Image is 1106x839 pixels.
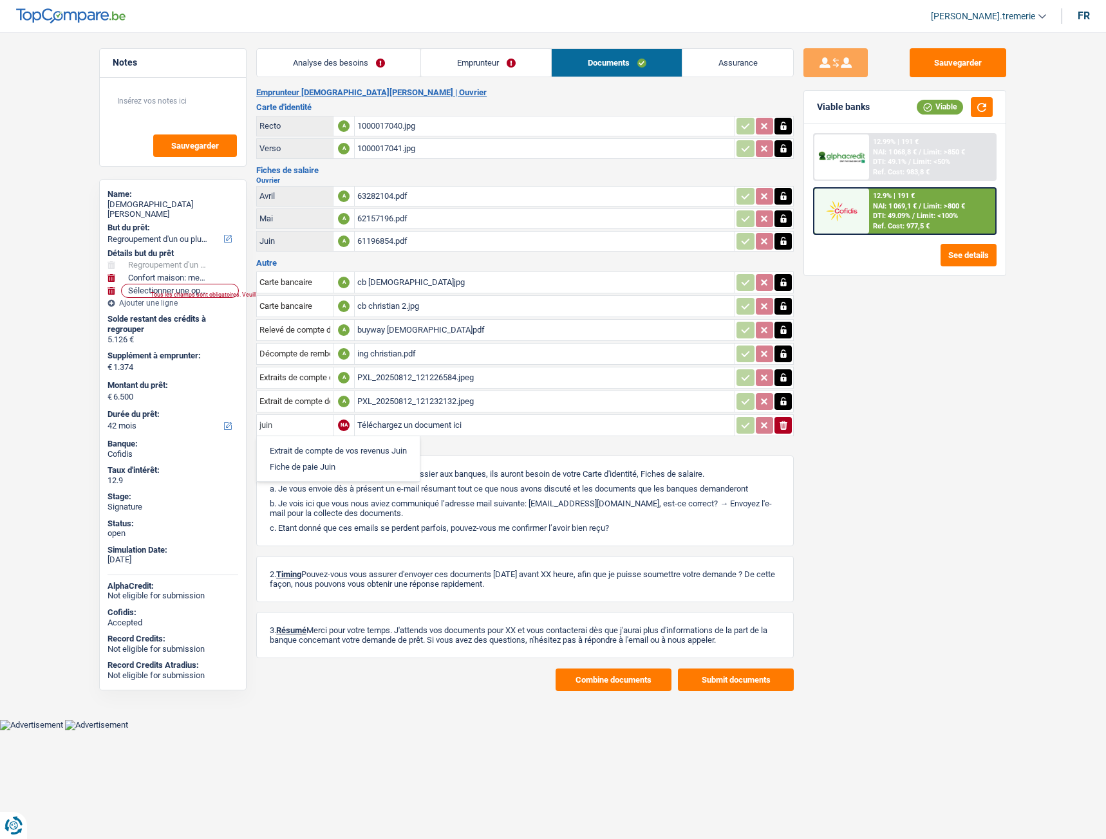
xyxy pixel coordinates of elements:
div: buyway [DEMOGRAPHIC_DATA]pdf [357,320,732,340]
div: A [338,324,350,336]
div: Accepted [108,618,238,628]
label: Durée du prêt: [108,409,236,419]
div: A [338,396,350,407]
div: A [338,235,350,247]
p: a. Je vous envoie dès à présent un e-mail résumant tout ce que nous avons discuté et les doc... [270,484,780,493]
div: Simulation Date: [108,545,238,555]
a: [PERSON_NAME].tremerie [921,6,1046,27]
div: NA [338,419,350,431]
div: 63282104.pdf [357,187,732,206]
span: Résumé [276,625,306,635]
div: Stage: [108,492,238,502]
span: Limit: >850 € [923,148,965,156]
div: Ajouter une ligne [108,299,238,308]
a: Documents [552,49,682,77]
label: Montant du prêt: [108,380,236,391]
div: Cofidis [108,449,238,459]
span: DTI: 49.1% [873,158,906,166]
div: A [338,143,350,154]
div: ing christian.pdf [357,344,732,364]
h3: Autre [256,259,794,267]
button: Submit documents [678,668,794,691]
span: Limit: <50% [913,158,950,166]
div: [DEMOGRAPHIC_DATA][PERSON_NAME] [108,199,238,219]
img: Advertisement [65,720,128,730]
div: A [338,213,350,225]
a: Analyse des besoins [257,49,420,77]
span: Limit: >800 € [923,202,965,210]
h2: Ouvrier [256,177,794,184]
div: Solde restant des crédits à regrouper [108,314,238,334]
div: Record Credits: [108,634,238,644]
div: 12.99% | 191 € [873,138,919,146]
a: Emprunteur [421,49,551,77]
label: But du prêt: [108,223,236,233]
div: Mai [259,214,330,223]
li: Fiche de paie Juin [263,459,413,475]
span: NAI: 1 068,8 € [873,148,917,156]
div: A [338,300,350,312]
button: Sauvegarder [153,134,237,157]
div: Not eligible for submission [108,670,238,681]
div: [DATE] [108,555,238,565]
p: 1. Avant de soumettre votre dossier aux banques, ils auront besoin de votre Carte d'identité, Fic... [270,469,780,479]
div: 12.9 [108,475,238,486]
div: Status: [108,519,238,529]
div: Tous les champs sont obligatoires. Veuillez fournir une réponse plus longue [151,292,229,297]
div: Cofidis: [108,607,238,618]
span: NAI: 1 069,1 € [873,202,917,210]
div: 5.126 € [108,335,238,345]
img: TopCompare Logo [16,8,126,24]
div: 1000017040.jpg [357,116,732,136]
div: fr [1078,10,1090,22]
p: 2. Pouvez-vous vous assurer d'envoyer ces documents [DATE] avant XX heure, afin que je puisse sou... [270,569,780,589]
span: [PERSON_NAME].tremerie [931,11,1035,22]
div: Viable [917,100,963,114]
div: Not eligible for submission [108,644,238,654]
p: b. Je vois ici que vous nous aviez communiqué l’adresse mail suivante: [EMAIL_ADDRESS][DOMAIN_NA... [270,499,780,518]
span: / [919,202,921,210]
h2: Emprunteur [DEMOGRAPHIC_DATA][PERSON_NAME] | Ouvrier [256,88,794,98]
h3: Fiches de salaire [256,166,794,174]
div: AlphaCredit: [108,581,238,591]
div: A [338,372,350,383]
div: A [338,120,350,132]
span: Limit: <100% [917,212,958,220]
div: Avril [259,191,330,201]
span: / [908,158,911,166]
div: Taux d'intérêt: [108,465,238,475]
div: Ref. Cost: 977,5 € [873,222,930,230]
span: DTI: 49.09% [873,212,910,220]
p: c. Etant donné que ces emails se perdent parfois, pouvez-vous me confirmer l’avoir bien reçu? [270,523,780,533]
span: / [912,212,915,220]
div: Name: [108,189,238,199]
div: cb [DEMOGRAPHIC_DATA]jpg [357,273,732,292]
span: / [919,148,921,156]
div: Record Credits Atradius: [108,660,238,670]
img: AlphaCredit [818,150,865,165]
button: See details [941,244,997,266]
div: 12.9% | 191 € [873,192,915,200]
button: Sauvegarder [910,48,1006,77]
div: A [338,190,350,202]
h5: Notes [113,57,233,68]
img: Cofidis [818,199,865,223]
span: Sauvegarder [171,142,219,150]
span: Timing [276,569,301,579]
div: Banque: [108,439,238,449]
label: Supplément à emprunter: [108,351,236,361]
div: Ref. Cost: 983,8 € [873,168,930,176]
div: Viable banks [817,102,870,113]
div: A [338,348,350,360]
span: € [108,362,112,373]
div: cb christian 2.jpg [357,297,732,316]
div: Juin [259,236,330,246]
div: Signature [108,502,238,512]
div: Recto [259,121,330,131]
div: open [108,528,238,539]
button: Combine documents [556,668,671,691]
div: A [338,277,350,288]
div: Not eligible for submission [108,591,238,601]
div: PXL_20250812_121232132.jpeg [357,392,732,411]
li: Extrait de compte de vos revenus Juin [263,443,413,459]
